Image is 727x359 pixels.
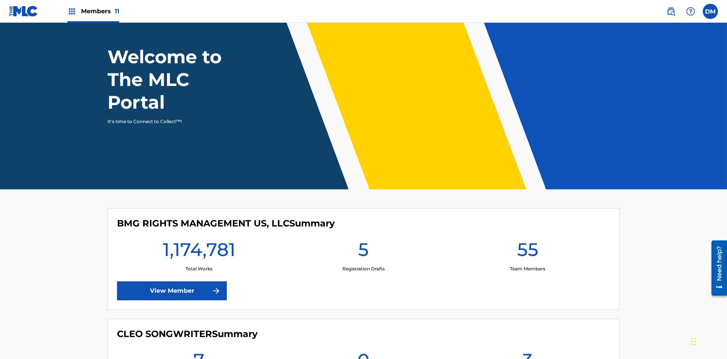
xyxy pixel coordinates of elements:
h1: 55 [517,238,538,265]
img: help [686,7,695,16]
span: Members [81,7,119,16]
p: Team Members [510,265,545,272]
span: 11 [115,8,119,15]
h4: CLEO SONGWRITER [117,328,257,340]
h1: 5 [358,238,369,265]
img: MLC Logo [9,6,38,17]
iframe: Chat Widget [689,323,727,359]
div: Drag [691,330,696,353]
p: It's time to Connect to Collect™! [108,118,239,125]
h1: 1,174,781 [163,238,236,265]
p: Registration Drafts [342,265,385,272]
p: Total Works [186,265,212,272]
img: Top Rightsholders [67,7,76,16]
a: Public Search [663,4,679,19]
h4: BMG RIGHTS MANAGEMENT US, LLC [117,218,335,229]
div: Help [683,4,698,19]
iframe: Resource Center [706,237,727,300]
img: search [666,7,676,16]
img: f7272a7cc735f4ea7f67.svg [212,286,221,295]
h1: Welcome to The MLC Portal [108,45,249,114]
div: User Menu [703,4,718,19]
a: View Member [117,281,227,300]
